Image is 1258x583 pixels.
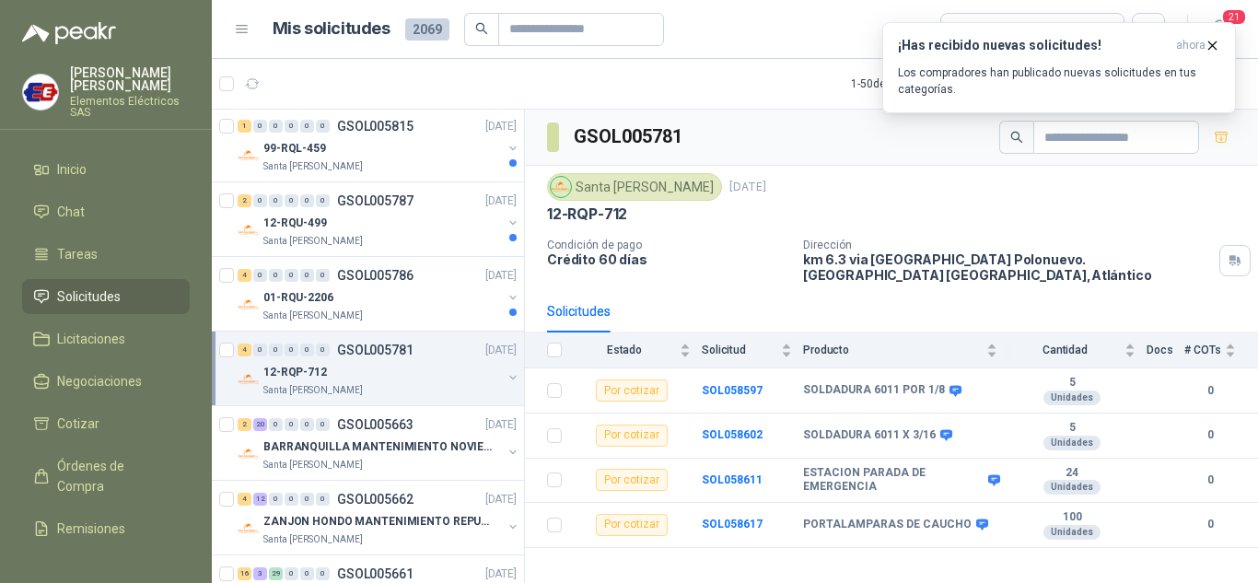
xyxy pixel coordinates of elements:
[253,493,267,506] div: 12
[547,204,627,224] p: 12-RQP-712
[803,239,1212,251] p: Dirección
[253,567,267,580] div: 3
[253,269,267,282] div: 0
[253,194,267,207] div: 0
[57,519,125,539] span: Remisiones
[269,344,283,356] div: 0
[22,449,190,504] a: Órdenes de Compra
[263,364,327,381] p: 12-RQP-712
[547,251,788,267] p: Crédito 60 días
[263,532,363,547] p: Santa [PERSON_NAME]
[285,344,298,356] div: 0
[263,383,363,398] p: Santa [PERSON_NAME]
[1008,344,1121,356] span: Cantidad
[1184,516,1236,533] b: 0
[22,152,190,187] a: Inicio
[1008,376,1136,391] b: 5
[238,269,251,282] div: 4
[316,567,330,580] div: 0
[952,19,991,40] div: Todas
[596,514,668,536] div: Por cotizar
[573,344,676,356] span: Estado
[22,511,190,546] a: Remisiones
[1043,480,1101,495] div: Unidades
[1184,426,1236,444] b: 0
[702,332,803,368] th: Solicitud
[337,120,414,133] p: GSOL005815
[485,566,517,583] p: [DATE]
[485,342,517,359] p: [DATE]
[337,344,414,356] p: GSOL005781
[57,414,99,434] span: Cotizar
[70,66,190,92] p: [PERSON_NAME] [PERSON_NAME]
[238,518,260,540] img: Company Logo
[337,418,414,431] p: GSOL005663
[57,456,172,496] span: Órdenes de Compra
[300,120,314,133] div: 0
[22,406,190,441] a: Cotizar
[803,383,945,398] b: SOLDADURA 6011 POR 1/8
[57,371,142,391] span: Negociaciones
[547,301,611,321] div: Solicitudes
[238,115,520,174] a: 1 0 0 0 0 0 GSOL005815[DATE] Company Logo99-RQL-459Santa [PERSON_NAME]
[702,428,763,441] a: SOL058602
[803,466,984,495] b: ESTACION PARADA DE EMERGENCIA
[803,344,983,356] span: Producto
[269,567,283,580] div: 29
[300,194,314,207] div: 0
[238,488,520,547] a: 4 12 0 0 0 0 GSOL005662[DATE] Company LogoZANJON HONDO MANTENIMIENTO REPUESTOSSanta [PERSON_NAME]
[285,567,298,580] div: 0
[1203,13,1236,46] button: 21
[1043,391,1101,405] div: Unidades
[1184,472,1236,489] b: 0
[269,120,283,133] div: 0
[1176,38,1206,53] span: ahora
[269,269,283,282] div: 0
[57,329,125,349] span: Licitaciones
[238,264,520,323] a: 4 0 0 0 0 0 GSOL005786[DATE] Company Logo01-RQU-2206Santa [PERSON_NAME]
[596,425,668,447] div: Por cotizar
[57,159,87,180] span: Inicio
[485,491,517,508] p: [DATE]
[238,120,251,133] div: 1
[238,443,260,465] img: Company Logo
[803,332,1008,368] th: Producto
[22,364,190,399] a: Negociaciones
[238,145,260,167] img: Company Logo
[263,438,493,456] p: BARRANQUILLA MANTENIMIENTO NOVIEMBRE
[238,493,251,506] div: 4
[22,194,190,229] a: Chat
[803,518,972,532] b: PORTALAMPARAS DE CAUCHO
[596,379,668,402] div: Por cotizar
[574,122,685,151] h3: GSOL005781
[1184,344,1221,356] span: # COTs
[405,18,449,41] span: 2069
[596,469,668,491] div: Por cotizar
[1008,421,1136,436] b: 5
[263,140,326,157] p: 99-RQL-459
[285,269,298,282] div: 0
[285,493,298,506] div: 0
[269,418,283,431] div: 0
[253,418,267,431] div: 20
[238,368,260,391] img: Company Logo
[316,120,330,133] div: 0
[1147,332,1184,368] th: Docs
[238,190,520,249] a: 2 0 0 0 0 0 GSOL005787[DATE] Company Logo12-RQU-499Santa [PERSON_NAME]
[263,289,333,307] p: 01-RQU-2206
[485,267,517,285] p: [DATE]
[238,219,260,241] img: Company Logo
[263,234,363,249] p: Santa [PERSON_NAME]
[702,473,763,486] a: SOL058611
[485,192,517,210] p: [DATE]
[702,384,763,397] b: SOL058597
[300,567,314,580] div: 0
[269,194,283,207] div: 0
[337,493,414,506] p: GSOL005662
[1184,382,1236,400] b: 0
[263,215,327,232] p: 12-RQU-499
[238,567,251,580] div: 16
[475,22,488,35] span: search
[803,428,936,443] b: SOLDADURA 6011 X 3/16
